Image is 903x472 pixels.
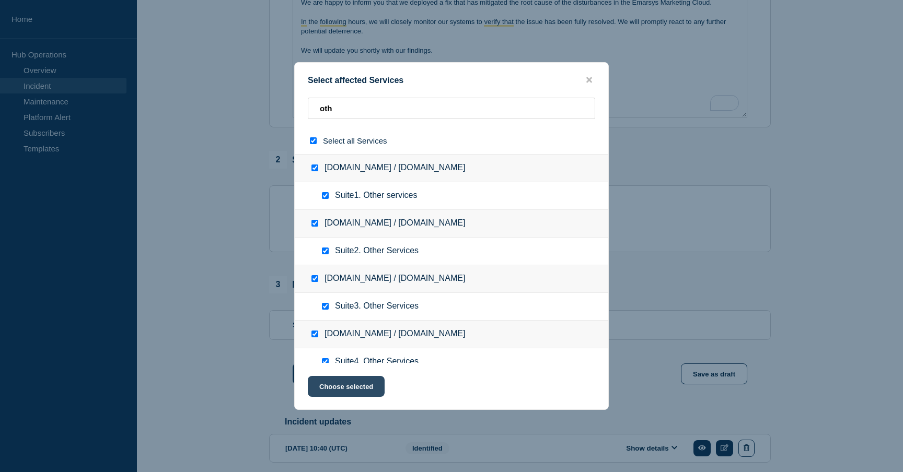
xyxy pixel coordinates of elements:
[583,75,595,85] button: close button
[322,303,329,310] input: Suite3. Other Services checkbox
[335,357,419,367] span: Suite4. Other Services
[322,247,329,254] input: Suite2. Other Services checkbox
[295,154,608,182] div: [DOMAIN_NAME] / [DOMAIN_NAME]
[323,136,387,145] span: Select all Services
[311,331,318,337] input: suite4.emarsys.net / suite.emarsys.net checkbox
[322,358,329,365] input: Suite4. Other Services checkbox
[311,220,318,227] input: suite2.emarsys.net / www1.emarsys.net checkbox
[308,98,595,119] input: Search
[335,301,419,312] span: Suite3. Other Services
[308,376,385,397] button: Choose selected
[295,75,608,85] div: Select affected Services
[310,137,317,144] input: select all checkbox
[295,210,608,238] div: [DOMAIN_NAME] / [DOMAIN_NAME]
[311,164,318,171] input: suite1.emarsys.net / www.emarsys.net checkbox
[295,265,608,293] div: [DOMAIN_NAME] / [DOMAIN_NAME]
[322,192,329,199] input: Suite1. Other services checkbox
[335,246,419,256] span: Suite2. Other Services
[335,191,417,201] span: Suite1. Other services
[295,321,608,348] div: [DOMAIN_NAME] / [DOMAIN_NAME]
[311,275,318,282] input: suite3.emarsys.net / login.emarsys.net checkbox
